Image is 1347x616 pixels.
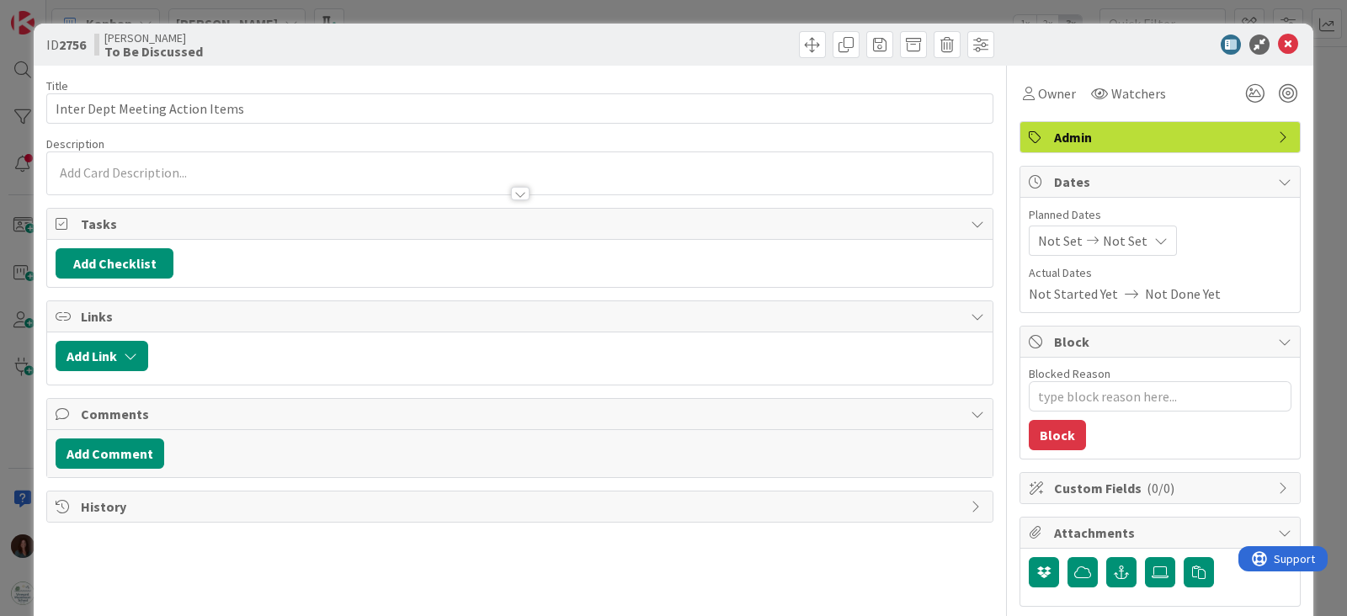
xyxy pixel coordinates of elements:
[104,31,203,45] span: [PERSON_NAME]
[56,438,164,469] button: Add Comment
[46,35,86,55] span: ID
[1029,284,1118,304] span: Not Started Yet
[35,3,77,23] span: Support
[1111,83,1166,104] span: Watchers
[1103,231,1147,251] span: Not Set
[1038,83,1076,104] span: Owner
[1054,478,1270,498] span: Custom Fields
[81,404,962,424] span: Comments
[1054,332,1270,352] span: Block
[81,497,962,517] span: History
[1054,172,1270,192] span: Dates
[46,136,104,151] span: Description
[1029,206,1291,224] span: Planned Dates
[56,341,148,371] button: Add Link
[56,248,173,279] button: Add Checklist
[104,45,203,58] b: To Be Discussed
[46,93,993,124] input: type card name here...
[59,36,86,53] b: 2756
[1029,420,1086,450] button: Block
[1145,284,1221,304] span: Not Done Yet
[1029,366,1110,381] label: Blocked Reason
[46,78,68,93] label: Title
[1038,231,1083,251] span: Not Set
[1147,480,1174,497] span: ( 0/0 )
[1054,523,1270,543] span: Attachments
[1029,264,1291,282] span: Actual Dates
[81,214,962,234] span: Tasks
[81,306,962,327] span: Links
[1054,127,1270,147] span: Admin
